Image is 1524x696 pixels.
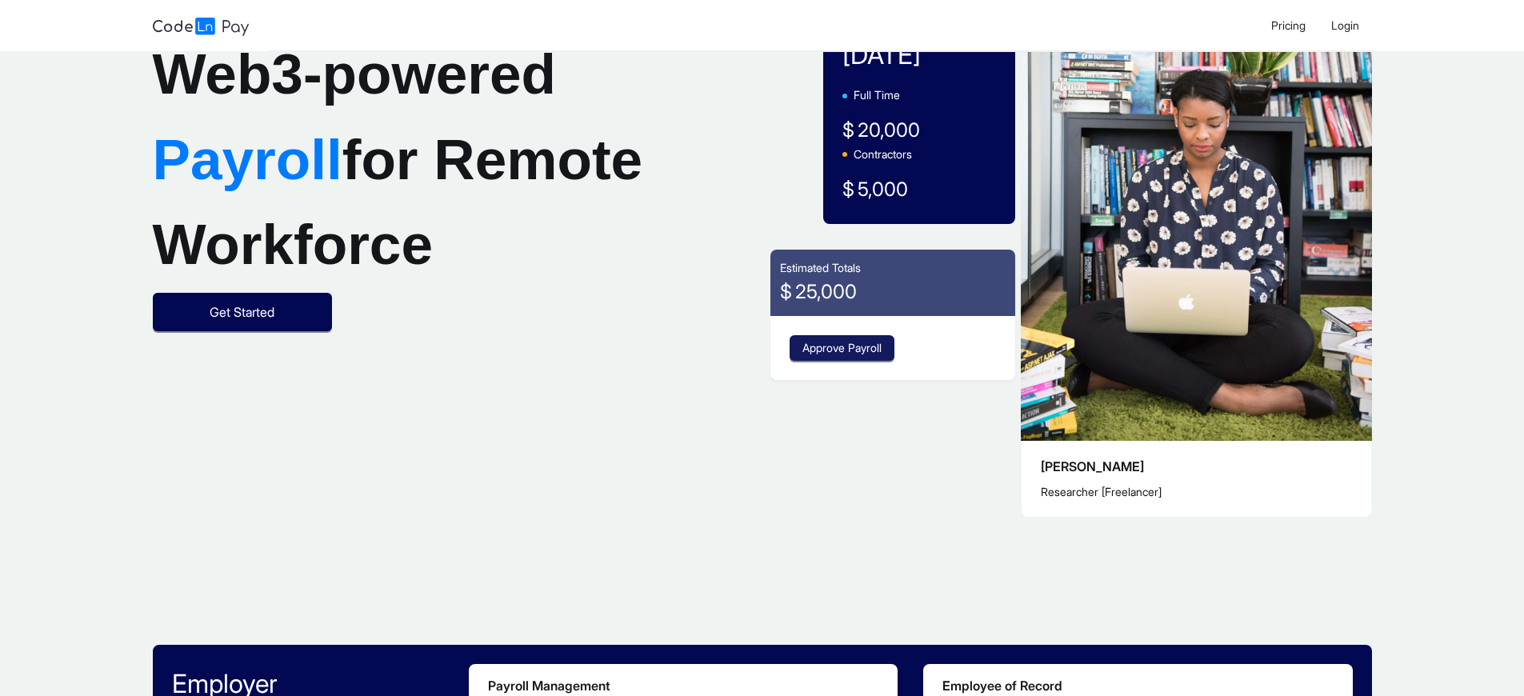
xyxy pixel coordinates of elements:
[780,261,861,274] span: Estimated Totals
[1331,18,1359,32] span: Login
[842,174,854,205] span: $
[153,18,249,36] img: logo
[842,39,921,70] span: [DATE]
[858,118,920,142] span: 20,000
[854,88,900,102] span: Full Time
[1041,485,1162,498] span: Researcher [Freelancer]
[153,293,332,331] button: Get Started
[802,339,882,357] span: Approve Payroll
[1271,18,1306,32] span: Pricing
[780,277,792,307] span: $
[942,678,1062,694] span: Employee of Record
[153,306,332,319] a: Get Started
[210,302,274,322] span: Get Started
[795,280,857,303] span: 25,000
[842,115,854,146] span: $
[854,147,912,161] span: Contractors
[790,335,894,361] button: Approve Payroll
[153,128,342,191] span: Payroll
[488,678,610,694] span: Payroll Management
[1041,458,1144,474] span: [PERSON_NAME]
[858,178,908,201] span: 5,000
[153,32,654,288] h1: Web3-powered for Remote Workforce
